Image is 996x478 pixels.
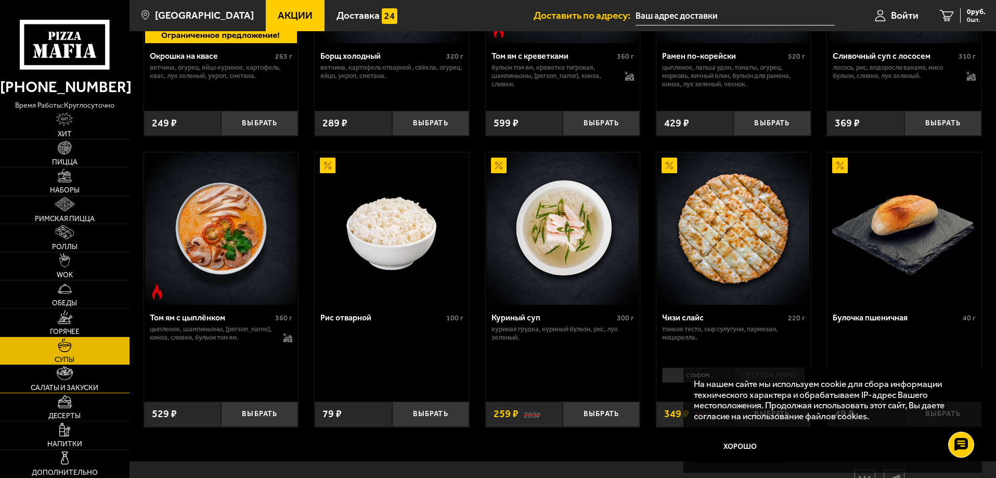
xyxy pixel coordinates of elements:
[788,314,805,322] span: 220 г
[967,8,986,16] span: 0 руб.
[320,313,444,322] div: Рис отварной
[152,409,177,419] span: 529 ₽
[144,152,299,304] a: Острое блюдоТом ям с цыплёнком
[275,52,292,61] span: 265 г
[278,10,313,20] span: Акции
[694,432,787,463] button: Хорошо
[963,314,976,322] span: 40 г
[320,158,335,173] img: Акционный
[48,412,81,420] span: Десерты
[486,152,640,304] a: АкционныйКуриный суп
[446,314,463,322] span: 100 г
[55,356,74,364] span: Супы
[494,409,519,419] span: 259 ₽
[446,52,463,61] span: 320 г
[563,402,640,427] button: Выбрать
[491,63,615,88] p: бульон том ям, креветка тигровая, шампиньоны, [PERSON_NAME], кинза, сливки.
[833,51,956,61] div: Сливочный суп с лососем
[275,314,292,322] span: 360 г
[337,10,380,20] span: Доставка
[316,152,468,304] img: Рис отварной
[155,10,254,20] span: [GEOGRAPHIC_DATA]
[494,118,519,128] span: 599 ₽
[662,158,677,173] img: Акционный
[967,17,986,23] span: 0 шт.
[32,469,98,476] span: Дополнительно
[534,10,636,20] span: Доставить по адресу:
[833,63,956,80] p: лосось, рис, водоросли вакамэ, мисо бульон, сливки, лук зеленый.
[152,118,177,128] span: 249 ₽
[487,152,639,304] img: Куриный суп
[145,152,297,304] img: Том ям с цыплёнком
[891,10,919,20] span: Войти
[35,215,95,223] span: Римская пицца
[662,51,785,61] div: Рамен по-корейски
[636,6,835,25] input: Ваш адрес доставки
[221,111,298,136] button: Выбрать
[733,111,810,136] button: Выбрать
[833,313,960,322] div: Булочка пшеничная
[320,51,444,61] div: Борщ холодный
[52,243,77,251] span: Роллы
[959,52,976,61] span: 310 г
[662,313,785,322] div: Чизи слайс
[149,284,165,300] img: Острое блюдо
[524,409,540,419] s: 289 ₽
[315,152,469,304] a: АкционныйРис отварной
[827,152,981,304] a: АкционныйБулочка пшеничная
[50,187,80,194] span: Наборы
[835,118,860,128] span: 369 ₽
[904,111,981,136] button: Выбрать
[47,441,82,448] span: Напитки
[664,118,689,128] span: 429 ₽
[50,328,80,335] span: Горячее
[563,111,640,136] button: Выбрать
[656,364,811,393] div: 0
[52,300,77,307] span: Обеды
[662,368,733,382] li: с сыром
[491,51,615,61] div: Том ям с креветками
[491,158,507,173] img: Акционный
[150,325,273,342] p: цыпленок, шампиньоны, [PERSON_NAME], кинза, сливки, бульон том ям.
[150,51,273,61] div: Окрошка на квасе
[832,158,848,173] img: Акционный
[392,111,469,136] button: Выбрать
[829,152,980,304] img: Булочка пшеничная
[382,8,397,24] img: 15daf4d41897b9f0e9f617042186c801.svg
[150,63,293,80] p: ветчина, огурец, яйцо куриное, картофель, квас, лук зеленый, укроп, сметана.
[664,409,689,419] span: 349 ₽
[662,63,805,88] p: цыпленок, лапша удон, томаты, огурец, морковь, яичный блин, бульон для рамена, кинза, лук зеленый...
[392,402,469,427] button: Выбрать
[57,272,73,279] span: WOK
[31,384,98,392] span: Салаты и закуски
[694,379,966,422] p: На нашем сайте мы используем cookie для сбора информации технического характера и обрабатываем IP...
[788,52,805,61] span: 520 г
[662,325,805,342] p: тонкое тесто, сыр сулугуни, пармезан, моцарелла.
[320,63,463,80] p: ветчина, картофель отварной , свёкла, огурец, яйцо, укроп, сметана.
[322,409,342,419] span: 79 ₽
[221,402,298,427] button: Выбрать
[322,118,347,128] span: 289 ₽
[617,52,634,61] span: 360 г
[491,313,615,322] div: Куриный суп
[491,325,635,342] p: куриная грудка, куриный бульон, рис, лук зеленый.
[617,314,634,322] span: 300 г
[58,131,72,138] span: Хит
[656,152,811,304] a: АкционныйЧизи слайс
[657,152,809,304] img: Чизи слайс
[52,159,77,166] span: Пицца
[150,313,273,322] div: Том ям с цыплёнком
